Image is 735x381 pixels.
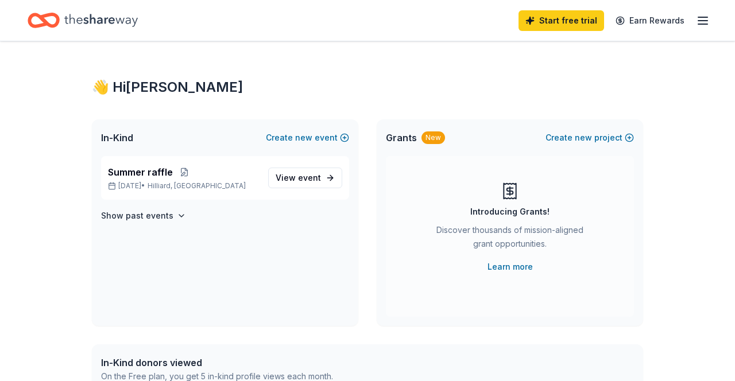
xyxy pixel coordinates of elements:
[295,131,312,145] span: new
[575,131,592,145] span: new
[28,7,138,34] a: Home
[432,223,588,255] div: Discover thousands of mission-aligned grant opportunities.
[101,131,133,145] span: In-Kind
[101,356,333,370] div: In-Kind donors viewed
[609,10,691,31] a: Earn Rewards
[101,209,186,223] button: Show past events
[519,10,604,31] a: Start free trial
[92,78,643,96] div: 👋 Hi [PERSON_NAME]
[421,131,445,144] div: New
[101,209,173,223] h4: Show past events
[268,168,342,188] a: View event
[298,173,321,182] span: event
[148,181,246,190] span: Hilliard, [GEOGRAPHIC_DATA]
[108,181,259,190] p: [DATE] •
[276,171,321,185] span: View
[386,131,417,145] span: Grants
[488,260,533,274] a: Learn more
[108,165,173,179] span: Summer raffle
[546,131,634,145] button: Createnewproject
[266,131,349,145] button: Createnewevent
[470,205,550,219] div: Introducing Grants!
